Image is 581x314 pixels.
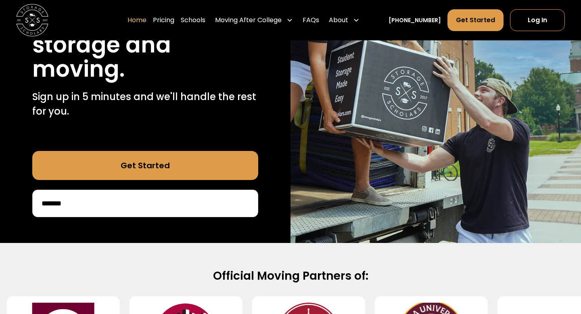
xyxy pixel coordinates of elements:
img: Storage Scholars main logo [16,4,48,36]
div: Moving After College [212,9,296,31]
a: Get Started [447,9,504,31]
a: Schools [181,9,205,31]
a: Home [127,9,146,31]
a: [PHONE_NUMBER] [389,16,441,25]
div: About [329,15,348,25]
div: Moving After College [215,15,282,25]
p: Sign up in 5 minutes and we'll handle the rest for you. [32,90,258,119]
h2: Official Moving Partners of: [32,269,549,283]
a: Pricing [153,9,174,31]
a: Log In [510,9,565,31]
a: Get Started [32,151,258,180]
h1: Stress free student storage and moving. [32,8,258,82]
a: FAQs [303,9,319,31]
div: About [326,9,363,31]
